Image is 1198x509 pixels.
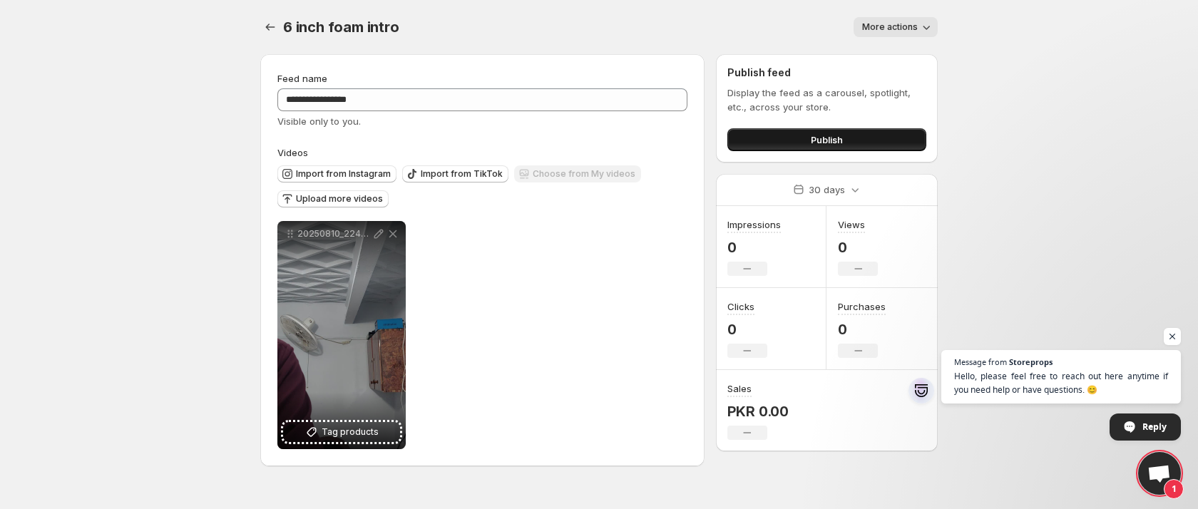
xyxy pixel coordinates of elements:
[811,133,843,147] span: Publish
[862,21,918,33] span: More actions
[297,228,372,240] p: 20250810_224147
[296,193,383,205] span: Upload more videos
[421,168,503,180] span: Import from TikTok
[283,422,400,442] button: Tag products
[809,182,845,197] p: 30 days
[1164,479,1184,499] span: 1
[727,217,781,232] h3: Impressions
[402,165,508,182] button: Import from TikTok
[954,369,1168,396] span: Hello, please feel free to reach out here anytime if you need help or have questions. 😊
[277,190,389,207] button: Upload more videos
[727,381,752,396] h3: Sales
[727,128,926,151] button: Publish
[296,168,391,180] span: Import from Instagram
[1138,452,1181,495] a: Open chat
[838,239,878,256] p: 0
[727,66,926,80] h2: Publish feed
[277,221,406,449] div: 20250810_224147Tag products
[727,299,754,314] h3: Clicks
[727,86,926,114] p: Display the feed as a carousel, spotlight, etc., across your store.
[277,115,361,127] span: Visible only to you.
[260,17,280,37] button: Settings
[727,239,781,256] p: 0
[277,73,327,84] span: Feed name
[277,165,396,182] button: Import from Instagram
[727,403,789,420] p: PKR 0.00
[838,321,886,338] p: 0
[322,425,379,439] span: Tag products
[727,321,767,338] p: 0
[854,17,938,37] button: More actions
[1009,358,1053,366] span: Storeprops
[954,358,1007,366] span: Message from
[277,147,308,158] span: Videos
[283,19,399,36] span: 6 inch foam intro
[1142,414,1167,439] span: Reply
[838,217,865,232] h3: Views
[838,299,886,314] h3: Purchases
